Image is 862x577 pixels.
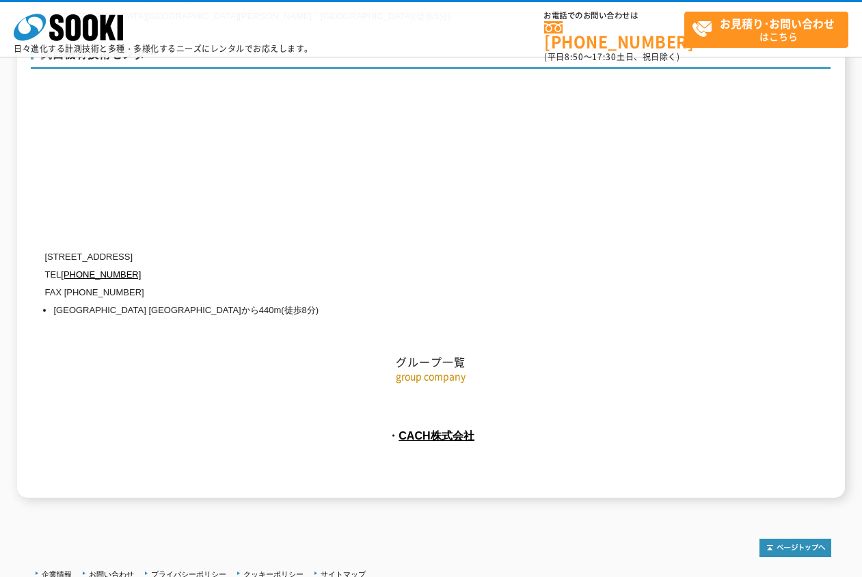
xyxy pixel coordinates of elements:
[61,269,141,280] a: [PHONE_NUMBER]
[592,51,617,63] span: 17:30
[31,369,831,384] p: group company
[692,12,848,46] span: はこちら
[31,425,831,446] p: ・
[44,248,701,266] p: [STREET_ADDRESS]
[399,429,474,442] a: CACH株式会社
[759,539,831,557] img: トップページへ
[720,15,835,31] strong: お見積り･お問い合わせ
[544,21,684,49] a: [PHONE_NUMBER]
[44,284,701,301] p: FAX [PHONE_NUMBER]
[684,12,848,48] a: お見積り･お問い合わせはこちら
[565,51,584,63] span: 8:50
[544,12,684,20] span: お電話でのお問い合わせは
[544,51,679,63] span: (平日 ～ 土日、祝日除く)
[31,218,831,369] h2: グループ一覧
[14,44,313,53] p: 日々進化する計測技術と多種・多様化するニーズにレンタルでお応えします。
[53,301,701,319] li: [GEOGRAPHIC_DATA] [GEOGRAPHIC_DATA]から440m(徒歩8分)
[44,266,701,284] p: TEL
